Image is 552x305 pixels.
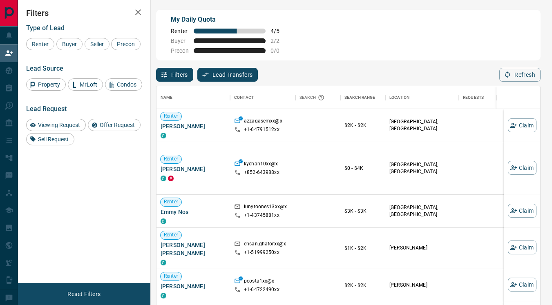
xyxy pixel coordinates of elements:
[85,38,110,50] div: Seller
[26,24,65,32] span: Type of Lead
[197,68,258,82] button: Lead Transfers
[499,68,541,82] button: Refresh
[56,38,83,50] div: Buyer
[161,133,166,138] div: condos.ca
[97,122,138,128] span: Offer Request
[459,86,532,109] div: Requests
[244,212,279,219] p: +1- 43745881xx
[111,38,141,50] div: Precon
[68,78,103,91] div: MrLoft
[171,28,189,34] span: Renter
[171,15,288,24] p: My Daily Quota
[26,78,66,91] div: Property
[161,260,166,265] div: condos.ca
[389,282,455,289] p: [PERSON_NAME]
[344,245,381,252] p: $1K - $2K
[161,165,226,173] span: [PERSON_NAME]
[234,86,254,109] div: Contact
[88,119,141,131] div: Offer Request
[161,156,181,163] span: Renter
[244,278,274,286] p: pcosta1xx@x
[105,78,142,91] div: Condos
[26,65,63,72] span: Lead Source
[161,198,181,205] span: Renter
[161,113,181,120] span: Renter
[508,204,536,218] button: Claim
[389,118,455,132] p: [GEOGRAPHIC_DATA], [GEOGRAPHIC_DATA]
[161,293,166,298] div: condos.ca
[161,218,166,224] div: condos.ca
[161,241,226,257] span: [PERSON_NAME] [PERSON_NAME]
[26,119,86,131] div: Viewing Request
[508,161,536,175] button: Claim
[244,286,279,293] p: +1- 64722490xx
[344,165,381,172] p: $0 - $4K
[161,86,173,109] div: Name
[244,203,287,212] p: lunytoones13xx@x
[244,160,278,169] p: kychan10xx@x
[508,240,536,254] button: Claim
[156,86,230,109] div: Name
[244,126,279,133] p: +1- 64791512xx
[26,105,67,113] span: Lead Request
[344,282,381,289] p: $2K - $2K
[161,176,166,181] div: condos.ca
[244,118,282,126] p: azzagasemxx@x
[87,41,107,47] span: Seller
[171,47,189,54] span: Precon
[340,86,385,109] div: Search Range
[171,38,189,44] span: Buyer
[168,176,174,181] div: property.ca
[161,232,181,238] span: Renter
[389,204,455,218] p: [GEOGRAPHIC_DATA], [GEOGRAPHIC_DATA]
[344,86,375,109] div: Search Range
[299,86,326,109] div: Search
[230,86,295,109] div: Contact
[344,207,381,215] p: $3K - $3K
[114,81,139,88] span: Condos
[35,81,63,88] span: Property
[114,41,138,47] span: Precon
[161,122,226,130] span: [PERSON_NAME]
[59,41,80,47] span: Buyer
[161,282,226,290] span: [PERSON_NAME]
[161,273,181,280] span: Renter
[35,136,72,142] span: Sell Request
[156,68,193,82] button: Filters
[77,81,100,88] span: MrLoft
[244,249,279,256] p: +1- 51999250xx
[244,169,279,176] p: +852- 643988xx
[244,240,286,249] p: ehsan.ghaforxx@x
[26,8,142,18] h2: Filters
[35,122,83,128] span: Viewing Request
[26,133,74,145] div: Sell Request
[389,86,409,109] div: Location
[385,86,459,109] div: Location
[463,86,484,109] div: Requests
[389,245,455,252] p: [PERSON_NAME]
[29,41,51,47] span: Renter
[389,161,455,175] p: [GEOGRAPHIC_DATA], [GEOGRAPHIC_DATA]
[270,47,288,54] span: 0 / 0
[344,122,381,129] p: $2K - $2K
[26,38,54,50] div: Renter
[62,287,106,301] button: Reset Filters
[270,38,288,44] span: 2 / 2
[508,278,536,292] button: Claim
[161,208,226,216] span: Emmy Nos
[270,28,288,34] span: 4 / 5
[508,118,536,132] button: Claim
